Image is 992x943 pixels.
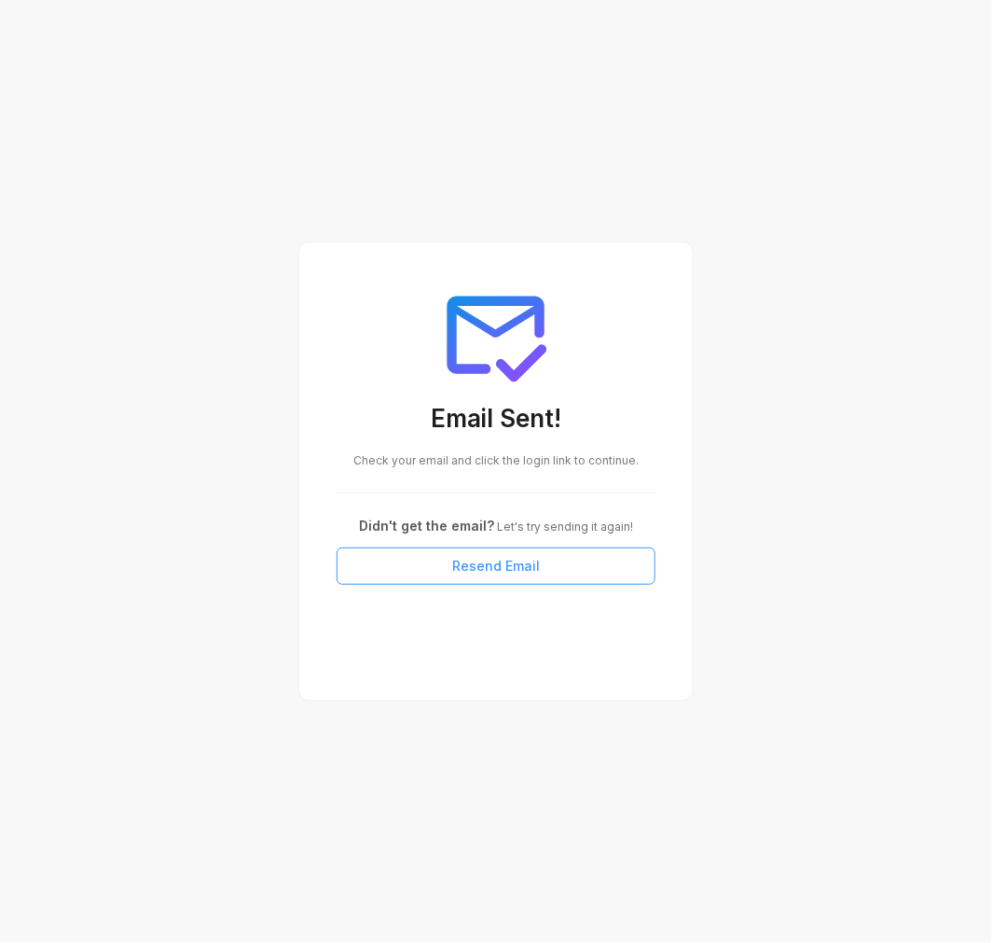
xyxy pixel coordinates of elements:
[359,518,494,534] span: Didn't get the email?
[337,548,655,585] button: Resend Email
[494,520,633,534] span: Let's try sending it again!
[353,453,639,467] span: Check your email and click the login link to continue.
[337,403,655,437] h3: Email Sent!
[452,556,540,576] span: Resend Email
